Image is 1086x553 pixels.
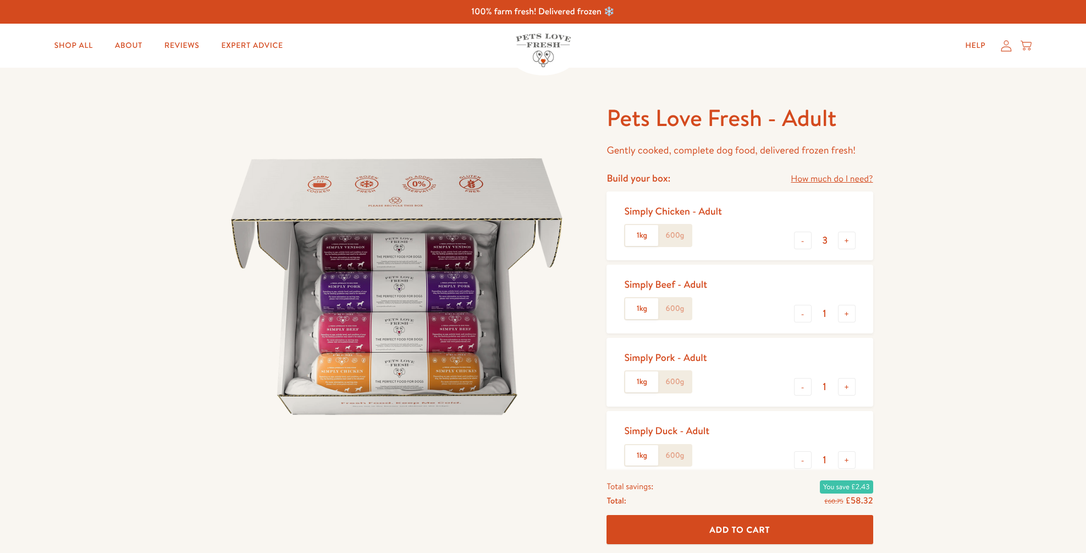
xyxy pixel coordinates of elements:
[213,103,581,470] img: Pets Love Fresh - Adult
[794,451,812,469] button: -
[607,103,873,133] h1: Pets Love Fresh - Adult
[625,225,658,246] label: 1kg
[607,479,653,494] span: Total savings:
[625,371,658,392] label: 1kg
[212,35,291,57] a: Expert Advice
[710,524,770,535] span: Add To Cart
[624,205,721,217] div: Simply Chicken - Adult
[156,35,208,57] a: Reviews
[824,497,843,506] s: £60.75
[607,516,873,545] button: Add To Cart
[838,378,856,396] button: +
[658,225,691,246] label: 600g
[516,34,571,67] img: Pets Love Fresh
[624,278,707,291] div: Simply Beef - Adult
[794,232,812,249] button: -
[625,298,658,319] label: 1kg
[838,305,856,322] button: +
[820,480,873,494] span: You save £2.43
[838,232,856,249] button: +
[106,35,151,57] a: About
[46,35,102,57] a: Shop All
[625,445,658,466] label: 1kg
[794,305,812,322] button: -
[624,351,707,364] div: Simply Pork - Adult
[658,371,691,392] label: 600g
[794,378,812,396] button: -
[845,495,873,507] span: £58.32
[658,445,691,466] label: 600g
[607,494,626,508] span: Total:
[791,172,873,187] a: How much do I need?
[607,142,873,159] p: Gently cooked, complete dog food, delivered frozen fresh!
[658,298,691,319] label: 600g
[957,35,995,57] a: Help
[624,424,709,437] div: Simply Duck - Adult
[607,172,670,184] h4: Build your box:
[838,451,856,469] button: +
